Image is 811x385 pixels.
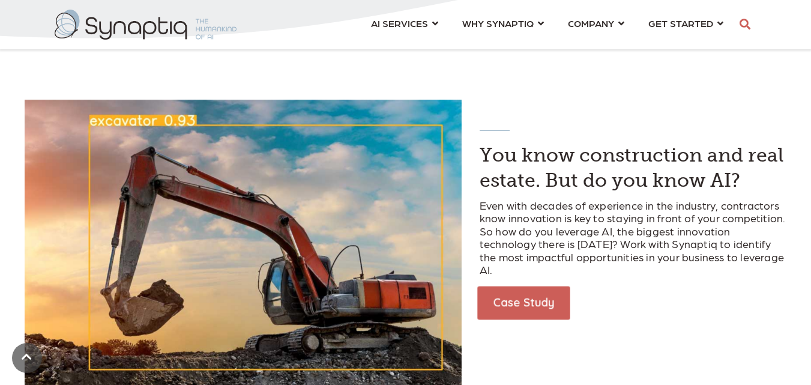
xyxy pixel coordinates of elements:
[55,10,237,40] img: synaptiq logo-2
[462,12,544,34] a: WHY SYNAPTIQ
[648,15,713,31] span: GET STARTED
[568,15,614,31] span: COMPANY
[462,15,534,31] span: WHY SYNAPTIQ
[477,286,570,320] a: Case Study
[371,12,438,34] a: AI SERVICES
[568,12,624,34] a: COMPANY
[648,12,723,34] a: GET STARTED
[480,199,787,277] p: Even with decades of experience in the industry, contractors know innovation is key to staying in...
[480,143,787,193] h3: You know construction and real estate. But do you know AI?
[371,15,428,31] span: AI SERVICES
[577,287,703,318] iframe: Embedded CTA
[359,3,735,46] nav: menu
